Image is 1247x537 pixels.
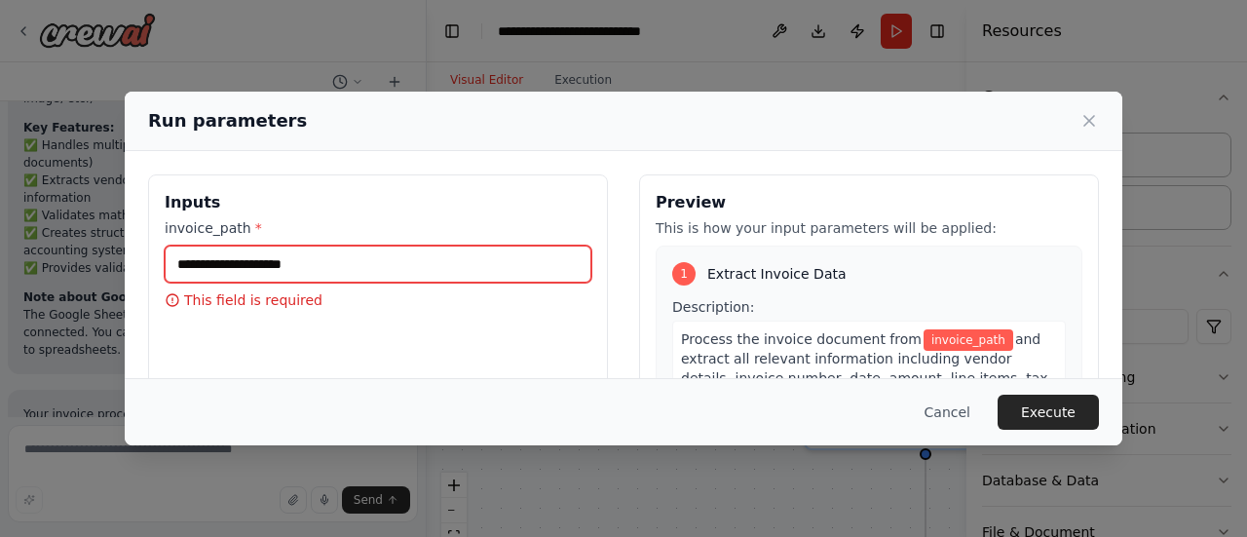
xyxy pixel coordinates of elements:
label: invoice_path [165,218,591,238]
p: This field is required [165,290,591,310]
h3: Inputs [165,191,591,214]
h2: Run parameters [148,107,307,134]
p: This is how your input parameters will be applied: [656,218,1082,238]
span: Variable: invoice_path [924,329,1013,351]
h3: Preview [656,191,1082,214]
button: Cancel [909,395,986,430]
span: Extract Invoice Data [707,264,847,284]
span: Description: [672,299,754,315]
div: 1 [672,262,696,286]
span: Process the invoice document from [681,331,922,347]
button: Execute [998,395,1099,430]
